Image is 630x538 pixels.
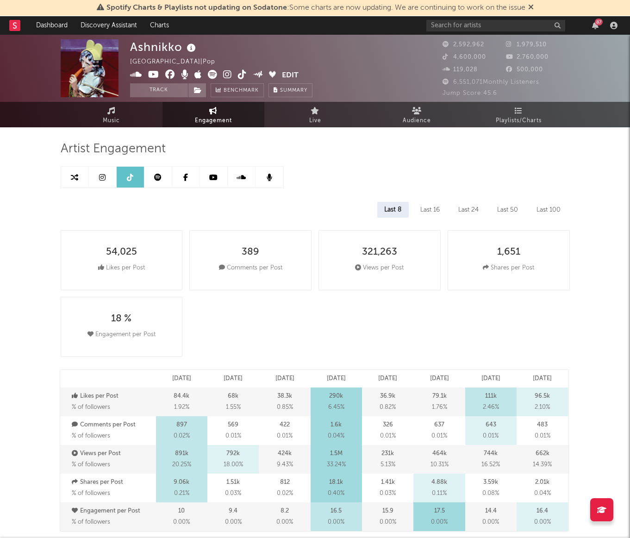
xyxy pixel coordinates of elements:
div: Likes per Post [98,263,145,274]
div: Views per Post [355,263,404,274]
span: 2.46 % [483,402,499,413]
span: 0.00 % [328,517,344,528]
span: 9.43 % [277,459,293,470]
div: 389 [242,247,259,258]
p: 14.4 [485,506,497,517]
span: 5.13 % [380,459,395,470]
p: 326 [383,419,393,431]
button: Summary [268,83,312,97]
span: 0.01 % [277,431,293,442]
p: 16.4 [536,506,548,517]
p: 792k [226,448,240,459]
span: 1.76 % [432,402,447,413]
span: 0.02 % [277,488,293,499]
p: 637 [434,419,444,431]
span: 18.00 % [224,459,243,470]
span: 0.08 % [482,488,499,499]
p: [DATE] [275,373,294,384]
span: 0.00 % [225,517,242,528]
p: 1.41k [381,477,395,488]
span: % of followers [72,519,110,525]
p: Views per Post [72,448,154,459]
span: % of followers [72,462,110,468]
div: 1,651 [497,247,520,258]
span: 6,551,071 Monthly Listeners [443,79,539,85]
span: 2,760,000 [506,54,549,60]
p: 84.4k [174,391,189,402]
a: Audience [366,102,468,127]
p: 9.4 [229,506,237,517]
p: Engagement per Post [72,506,154,517]
p: 96.5k [535,391,550,402]
span: 14.39 % [533,459,552,470]
p: 79.1k [432,391,447,402]
a: Dashboard [30,16,74,35]
p: 569 [228,419,238,431]
span: 500,000 [506,67,543,73]
span: Artist Engagement [61,144,166,155]
span: Spotify Charts & Playlists not updating on Sodatone [106,4,287,12]
p: 662k [536,448,549,459]
p: 16.5 [331,506,342,517]
p: 17.5 [434,506,445,517]
span: 10.31 % [430,459,449,470]
a: Playlists/Charts [468,102,570,127]
p: 464k [432,448,447,459]
div: 321,263 [362,247,397,258]
p: 1.51k [226,477,240,488]
p: 68k [228,391,238,402]
p: 9.06k [174,477,189,488]
span: 0.01 % [225,431,241,442]
div: 87 [595,19,603,25]
p: 744k [484,448,498,459]
p: [DATE] [327,373,346,384]
p: 424k [278,448,292,459]
p: [DATE] [430,373,449,384]
p: 2.01k [535,477,549,488]
p: Likes per Post [72,391,154,402]
p: [DATE] [224,373,243,384]
button: Edit [282,70,299,81]
p: 897 [176,419,187,431]
p: [DATE] [481,373,500,384]
p: 3.59k [483,477,498,488]
span: Jump Score: 45.6 [443,90,497,96]
div: 54,025 [106,247,137,258]
p: 422 [280,419,290,431]
div: Ashnikko [130,39,198,55]
span: Benchmark [224,85,259,96]
span: % of followers [72,433,110,439]
span: 0.82 % [380,402,396,413]
p: 10 [178,506,185,517]
span: 0.00 % [431,517,448,528]
span: 0.00 % [173,517,190,528]
p: 290k [329,391,343,402]
div: Last 8 [377,202,409,218]
div: Last 24 [451,202,486,218]
span: 0.04 % [328,431,344,442]
button: 87 [592,22,599,29]
span: 0.00 % [380,517,396,528]
span: Engagement [195,115,232,126]
p: 1.5M [330,448,343,459]
a: Benchmark [211,83,264,97]
span: Summary [280,88,307,93]
p: 1.6k [331,419,342,431]
div: Shares per Post [483,263,534,274]
p: 8.2 [281,506,289,517]
div: 18 % [111,313,131,325]
span: 0.00 % [276,517,293,528]
a: Music [61,102,162,127]
span: 0.03 % [380,488,396,499]
span: 0.01 % [535,431,550,442]
span: 1.55 % [226,402,241,413]
span: 20.25 % [172,459,191,470]
input: Search for artists [426,20,565,31]
p: 4.88k [431,477,447,488]
span: 0.02 % [174,431,190,442]
p: 643 [486,419,496,431]
span: 0.21 % [174,488,189,499]
span: 0.85 % [277,402,293,413]
span: 0.00 % [534,517,551,528]
div: Engagement per Post [87,329,156,340]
